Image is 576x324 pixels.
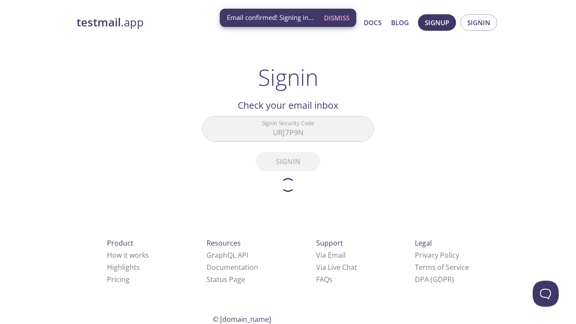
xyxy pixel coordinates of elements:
[227,13,314,22] span: Email confirmed! Signing in...
[460,14,497,31] button: Signin
[316,262,357,272] a: Via Live Chat
[316,275,333,284] a: FAQ
[107,238,133,248] span: Product
[316,238,343,248] span: Support
[418,14,456,31] button: Signup
[207,262,258,272] a: Documentation
[415,238,432,248] span: Legal
[77,15,280,30] a: testmail.app
[77,15,121,30] strong: testmail
[213,314,271,324] span: © [DOMAIN_NAME]
[415,275,454,284] a: DPA (GDPR)
[391,17,409,28] a: Blog
[320,10,353,26] button: Dismiss
[415,262,469,272] a: Terms of Service
[207,275,245,284] a: Status Page
[107,275,129,284] a: Pricing
[202,98,374,113] h2: Check your email inbox
[207,238,241,248] span: Resources
[415,250,459,260] a: Privacy Policy
[207,250,248,260] a: GraphQL API
[533,281,559,307] iframe: Help Scout Beacon - Open
[329,275,333,284] span: s
[467,17,490,28] span: Signin
[316,250,346,260] a: Via Email
[258,64,318,90] h1: Signin
[364,17,382,28] a: Docs
[107,262,140,272] a: Highlights
[425,17,449,28] span: Signup
[324,12,349,23] span: Dismiss
[107,250,149,260] a: How it works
